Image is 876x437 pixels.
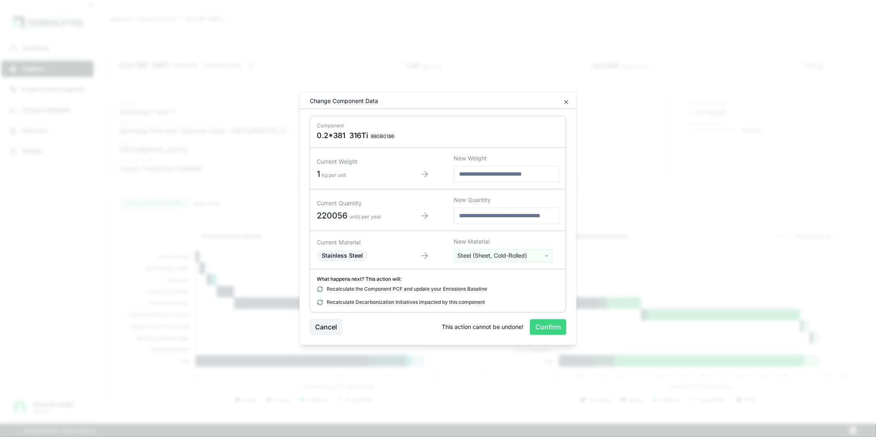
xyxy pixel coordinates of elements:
[310,320,342,335] button: Cancel
[322,252,363,259] span: Stainless Steel
[317,239,396,247] div: Current Material
[322,172,346,178] span: kg per unit
[371,134,394,140] span: 880B0186
[317,211,348,221] span: 220056
[454,196,559,204] div: New Quantity
[317,131,368,141] span: 0.2*381 316Ti
[317,199,396,207] div: Current Quantity
[317,123,559,129] div: Component
[317,299,559,306] div: Recalculate Decarbonization Initiatives impacted by this component
[530,320,566,335] button: Confirm
[317,157,396,166] div: Current Weight
[454,155,559,163] div: New Weight
[317,169,320,179] span: 1
[454,249,553,263] button: Steel (Sheet, Cold-Rolled)
[317,276,559,283] div: What happens next? This action will:
[317,286,559,293] div: Recalculate the Component PCF and update your Emissions Baseline
[349,214,381,220] span: units per year
[454,238,559,246] div: New Material
[442,323,523,331] span: This action cannot be undone!
[303,97,378,106] div: Change Component Data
